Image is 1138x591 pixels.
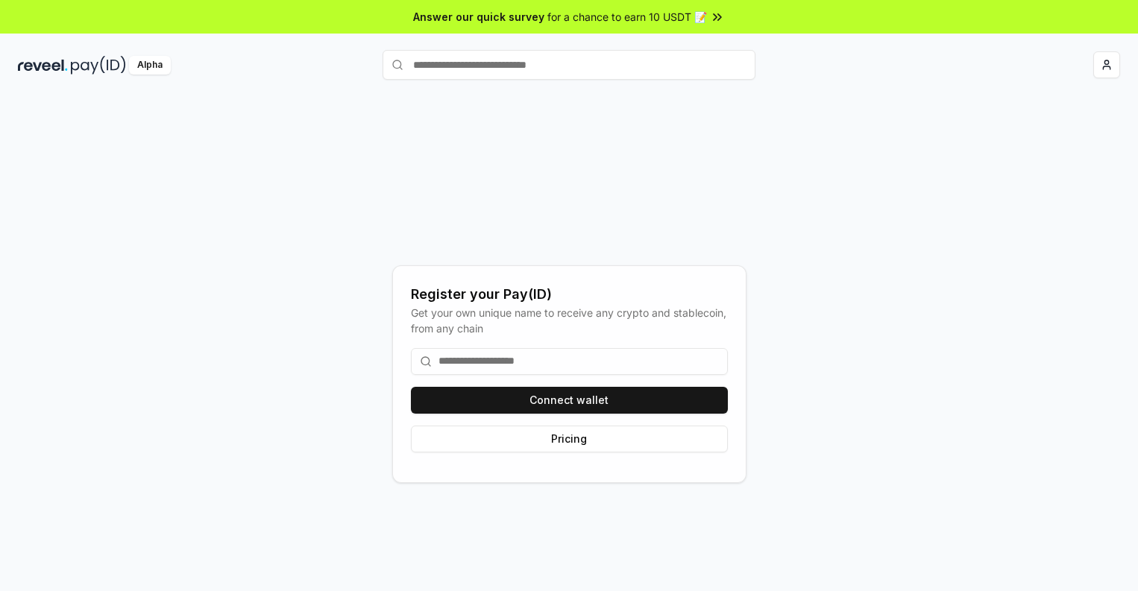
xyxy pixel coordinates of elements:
span: for a chance to earn 10 USDT 📝 [547,9,707,25]
div: Register your Pay(ID) [411,284,728,305]
span: Answer our quick survey [413,9,544,25]
div: Get your own unique name to receive any crypto and stablecoin, from any chain [411,305,728,336]
button: Connect wallet [411,387,728,414]
img: pay_id [71,56,126,75]
button: Pricing [411,426,728,452]
div: Alpha [129,56,171,75]
img: reveel_dark [18,56,68,75]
